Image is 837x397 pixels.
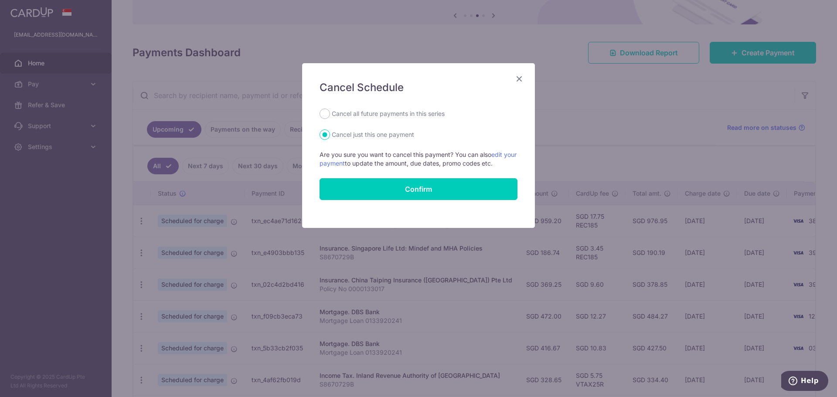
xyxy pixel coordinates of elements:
button: Close [514,74,524,84]
h5: Cancel Schedule [320,81,517,95]
p: Are you sure you want to cancel this payment? You can also to update the amount, due dates, promo... [320,150,517,168]
iframe: Opens a widget where you can find more information [781,371,828,393]
label: Cancel just this one payment [332,129,414,140]
button: Confirm [320,178,517,200]
label: Cancel all future payments in this series [332,109,445,119]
